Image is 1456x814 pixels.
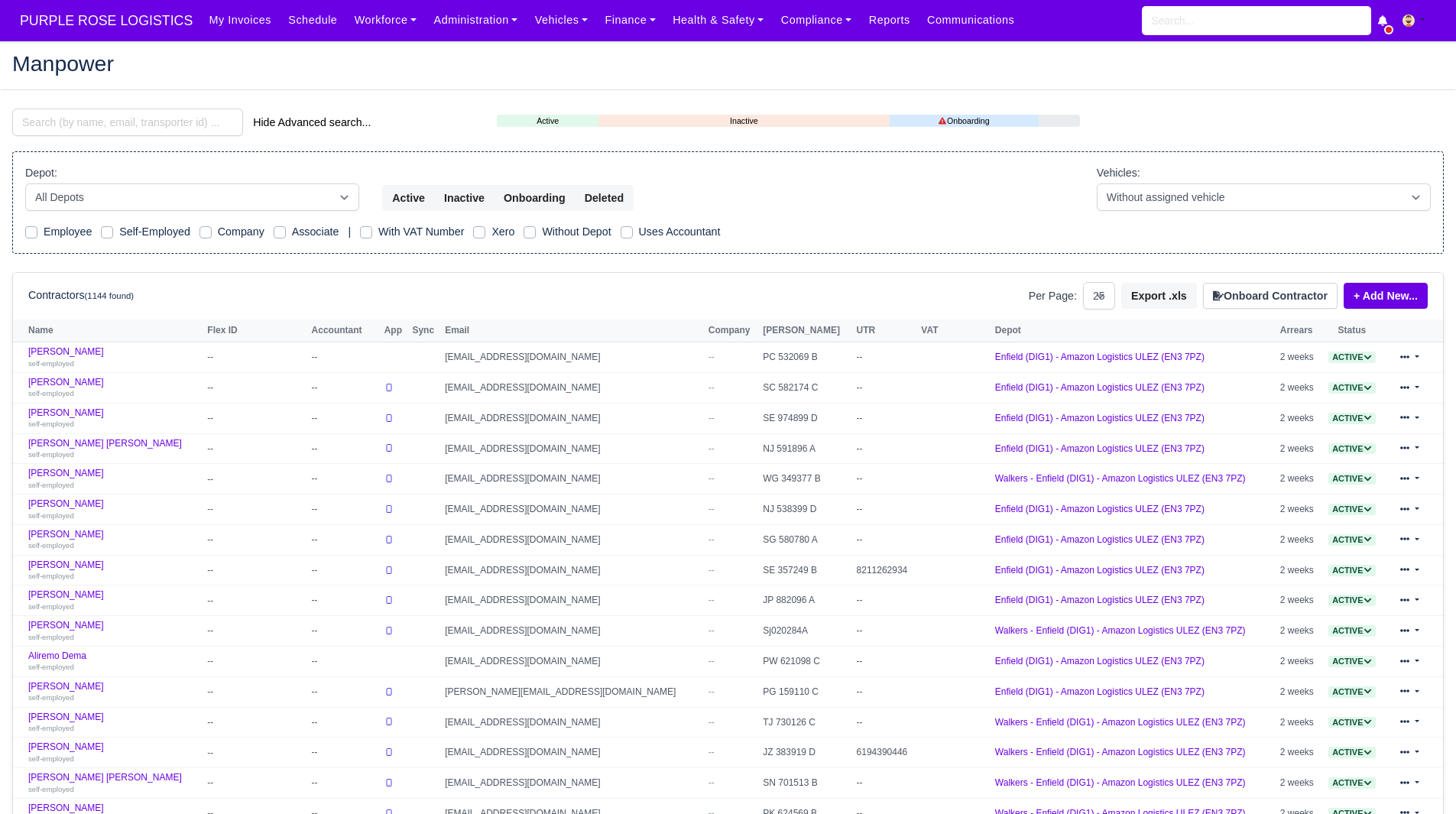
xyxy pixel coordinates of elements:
[1,41,1455,90] div: Manpower
[203,676,307,707] td: --
[995,595,1205,605] a: Enfield (DIG1) - Amazon Logistics ULEZ (EN3 7PZ)
[1276,403,1322,433] td: 2 weeks
[709,565,715,576] span: --
[995,565,1205,576] a: Enfield (DIG1) - Amazon Logistics ULEZ (EN3 7PZ)
[1276,738,1322,768] td: 2 weeks
[308,433,381,464] td: --
[709,656,715,666] span: --
[119,223,190,241] label: Self-Employed
[709,625,715,636] span: --
[705,319,759,342] th: Company
[28,481,74,489] small: self-employed
[28,602,74,611] small: self-employed
[917,319,991,342] th: VAT
[995,717,1246,728] a: Walkers - Enfield (DIG1) - Amazon Logistics ULEZ (EN3 7PZ)
[853,676,918,707] td: --
[995,443,1205,454] a: Enfield (DIG1) - Amazon Logistics ULEZ (EN3 7PZ)
[991,319,1276,342] th: Depot
[28,346,199,368] a: [PERSON_NAME] self-employed
[995,656,1205,666] a: Enfield (DIG1) - Amazon Logistics ULEZ (EN3 7PZ)
[709,686,715,697] span: --
[28,541,74,550] small: self-employed
[308,768,381,799] td: --
[441,464,705,495] td: [EMAIL_ADDRESS][DOMAIN_NAME]
[1328,595,1375,605] a: Active
[1276,524,1322,555] td: 2 weeks
[378,223,464,241] label: With VAT Number
[28,785,74,793] small: self-employed
[1142,6,1371,35] input: Search...
[709,777,715,788] span: --
[709,534,715,545] span: --
[243,109,381,135] button: Hide Advanced search...
[1328,473,1375,484] a: Active
[28,450,74,459] small: self-employed
[759,585,852,616] td: JP 882096 A
[639,223,721,241] label: Uses Accountant
[598,115,890,128] a: Inactive
[12,53,1444,74] h2: Manpower
[1276,433,1322,464] td: 2 weeks
[28,559,199,582] a: [PERSON_NAME] self-employed
[497,115,598,128] a: Active
[1276,616,1322,647] td: 2 weeks
[1328,382,1375,393] a: Active
[1121,283,1197,309] button: Export .xls
[12,6,200,36] a: PURPLE ROSE LOGISTICS
[759,319,852,342] th: [PERSON_NAME]
[441,555,705,585] td: [EMAIL_ADDRESS][DOMAIN_NAME]
[1276,464,1322,495] td: 2 weeks
[1276,647,1322,677] td: 2 weeks
[1203,283,1338,309] button: Onboard Contractor
[346,5,426,35] a: Workforce
[203,319,307,342] th: Flex ID
[709,595,715,605] span: --
[1328,534,1375,546] span: Active
[995,352,1205,362] a: Enfield (DIG1) - Amazon Logistics ULEZ (EN3 7PZ)
[308,647,381,677] td: --
[25,164,57,182] label: Depot:
[28,741,199,764] a: [PERSON_NAME] self-employed
[292,223,339,241] label: Associate
[759,524,852,555] td: SG 580780 A
[28,724,74,732] small: self-employed
[1328,777,1375,789] span: Active
[308,495,381,525] td: --
[709,352,715,362] span: --
[28,468,199,490] a: [PERSON_NAME] self-employed
[200,5,280,35] a: My Invoices
[1328,717,1375,728] span: Active
[919,5,1023,35] a: Communications
[1328,534,1375,545] a: Active
[28,389,74,397] small: self-employed
[995,534,1205,545] a: Enfield (DIG1) - Amazon Logistics ULEZ (EN3 7PZ)
[1328,747,1375,758] span: Active
[308,524,381,555] td: --
[308,319,381,342] th: Accountant
[1380,741,1456,814] iframe: Chat Widget
[1328,625,1375,637] span: Active
[853,373,918,404] td: --
[853,464,918,495] td: --
[1328,686,1375,697] a: Active
[441,319,705,342] th: Email
[1344,283,1428,309] a: + Add New...
[308,464,381,495] td: --
[995,625,1246,636] a: Walkers - Enfield (DIG1) - Amazon Logistics ULEZ (EN3 7PZ)
[441,403,705,433] td: [EMAIL_ADDRESS][DOMAIN_NAME]
[1328,777,1375,788] a: Active
[759,707,852,738] td: TJ 730126 C
[709,382,715,393] span: --
[203,738,307,768] td: --
[1097,164,1140,182] label: Vehicles:
[853,707,918,738] td: --
[1328,413,1375,423] a: Active
[441,585,705,616] td: [EMAIL_ADDRESS][DOMAIN_NAME]
[1276,676,1322,707] td: 2 weeks
[853,647,918,677] td: --
[381,319,409,342] th: App
[596,5,664,35] a: Finance
[28,650,199,673] a: Aliremo Dema self-employed
[709,413,715,423] span: --
[44,223,92,241] label: Employee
